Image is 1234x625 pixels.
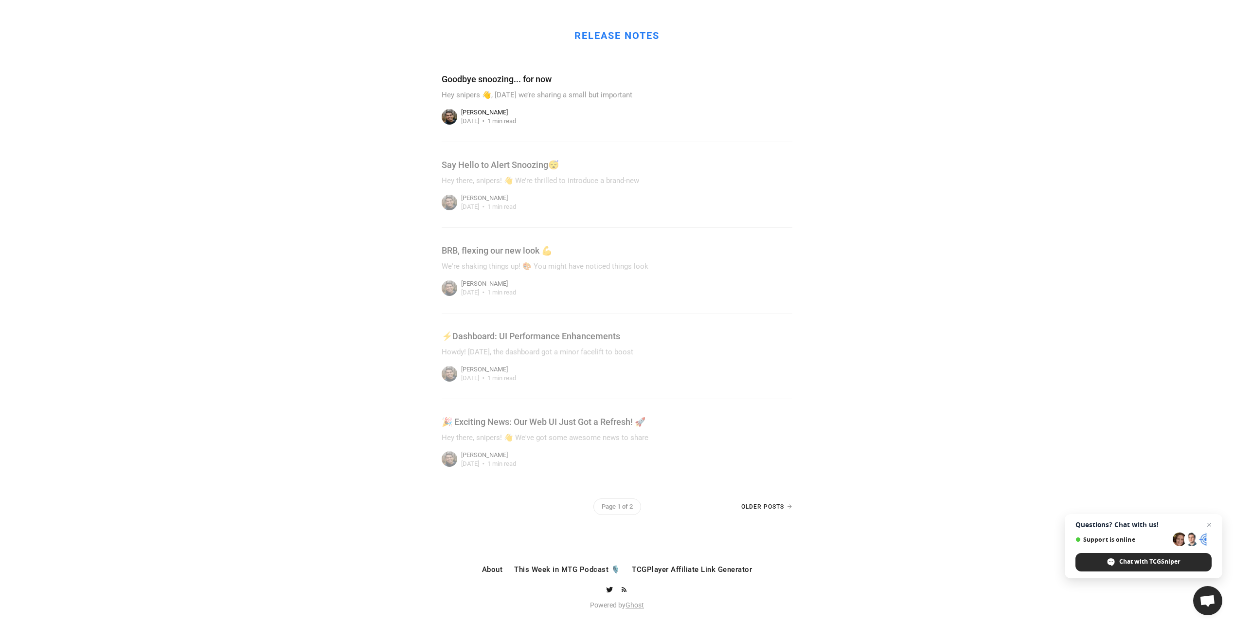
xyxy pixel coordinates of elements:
[620,586,628,595] a: RSS
[626,601,644,609] a: Ghost
[1075,521,1212,529] span: Questions? Chat with us!
[514,566,620,573] a: This Week in MTG Podcast 🎙️
[441,365,458,383] img: Jonathan Hosein
[593,498,641,515] span: Page 1 of 2
[482,566,503,573] a: About
[441,279,458,297] img: Jonathan Hosein
[1193,586,1222,615] div: Open chat
[1075,536,1169,543] span: Support is online
[342,29,892,42] h1: Release Notes
[641,501,792,512] a: Older Posts
[441,108,458,126] img: Jonathan Hosein
[606,586,615,595] a: Twitter
[441,450,458,468] img: Jonathan Hosein
[1119,557,1180,566] span: Chat with TCGSniper
[632,566,752,573] a: TCGPlayer Affiliate Link Generator
[342,600,892,611] div: Powered by
[1075,553,1212,571] div: Chat with TCGSniper
[441,194,458,211] img: Jonathan Hosein
[1203,519,1215,531] span: Close chat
